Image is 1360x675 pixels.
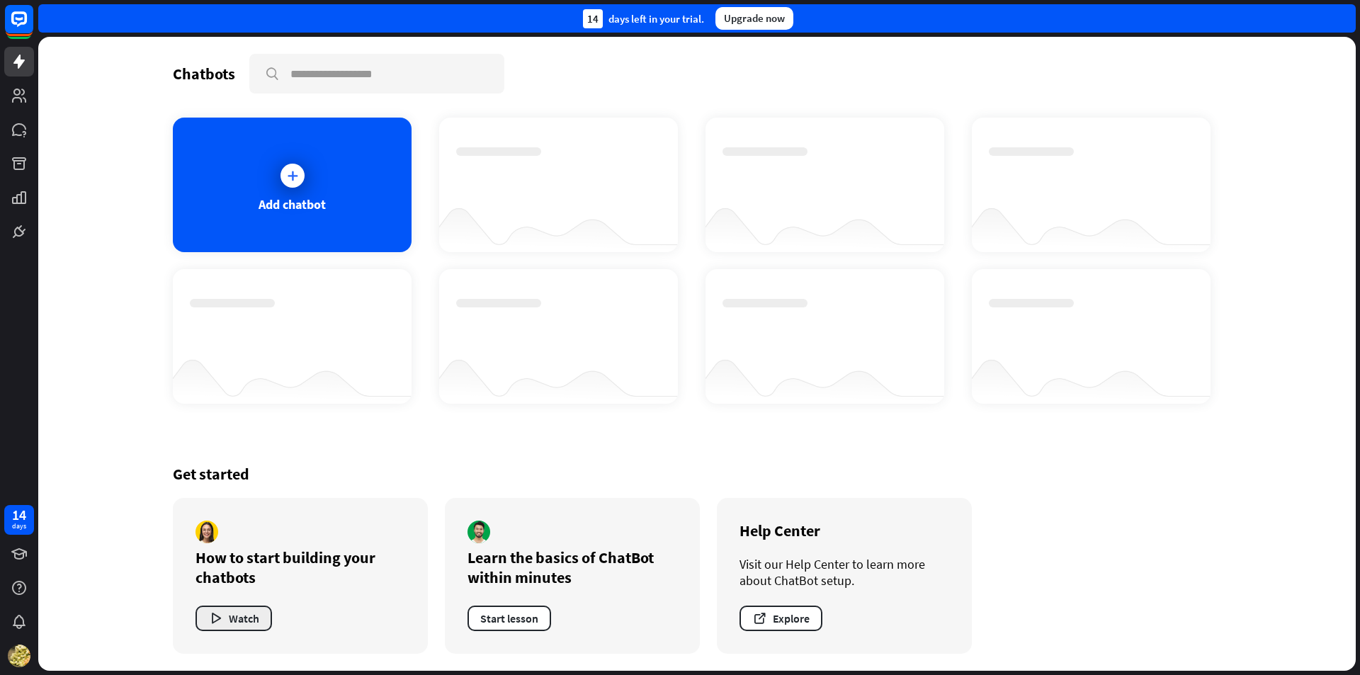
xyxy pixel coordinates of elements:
[11,6,54,48] button: Open LiveChat chat widget
[739,556,949,589] div: Visit our Help Center to learn more about ChatBot setup.
[12,521,26,531] div: days
[715,7,793,30] div: Upgrade now
[4,505,34,535] a: 14 days
[195,548,405,587] div: How to start building your chatbots
[583,9,704,28] div: days left in your trial.
[467,606,551,631] button: Start lesson
[467,521,490,543] img: author
[739,606,822,631] button: Explore
[259,196,326,212] div: Add chatbot
[195,606,272,631] button: Watch
[173,64,235,84] div: Chatbots
[583,9,603,28] div: 14
[12,509,26,521] div: 14
[195,521,218,543] img: author
[467,548,677,587] div: Learn the basics of ChatBot within minutes
[173,464,1221,484] div: Get started
[739,521,949,540] div: Help Center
